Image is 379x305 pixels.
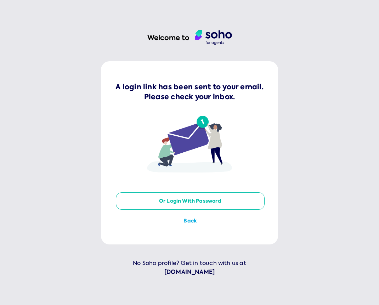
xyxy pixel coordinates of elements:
h1: Welcome to [147,33,189,43]
a: [DOMAIN_NAME] [101,267,278,277]
button: or login with password [116,192,265,210]
button: Back [116,213,265,230]
p: A login link has been sent to your email. Please check your inbox. [115,82,264,102]
p: No Soho profile? Get in touch with us at [101,259,278,277]
img: agent logo [195,30,232,45]
img: link [147,116,232,173]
